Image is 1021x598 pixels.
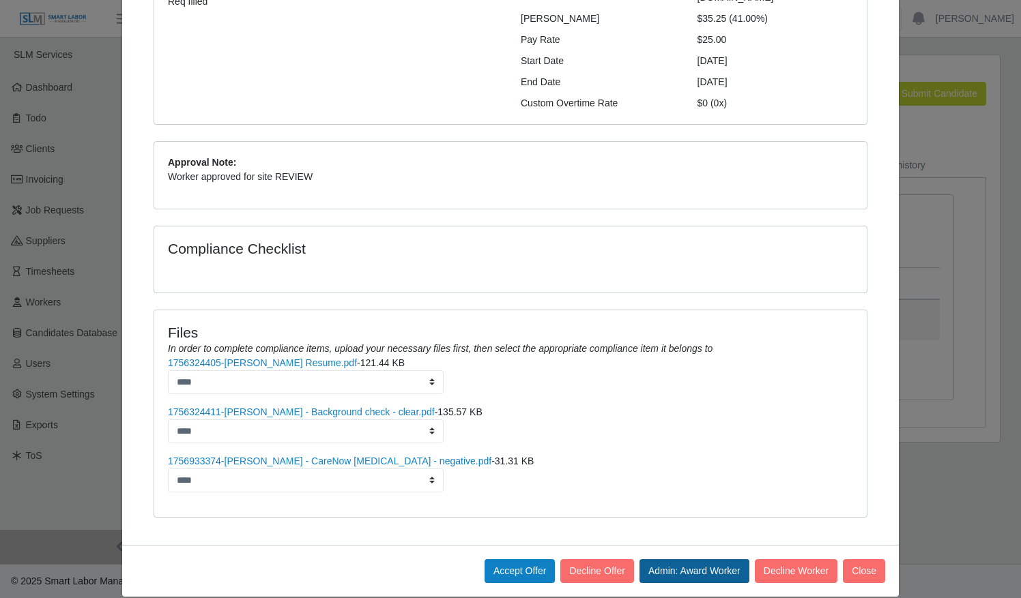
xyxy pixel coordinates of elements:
h4: Compliance Checklist [168,240,618,257]
div: [DATE] [687,54,864,68]
span: 135.57 KB [437,406,482,417]
a: 1756933374-[PERSON_NAME] - CareNow [MEDICAL_DATA] - negative.pdf [168,455,491,466]
li: - [168,454,853,492]
span: 121.44 KB [360,357,405,368]
li: - [168,405,853,443]
button: Accept Offer [485,559,556,583]
button: Decline Offer [560,559,633,583]
p: Worker approved for site REVIEW [168,170,853,184]
span: $0 (0x) [698,98,728,108]
button: Admin: Award Worker [639,559,749,583]
div: Custom Overtime Rate [510,96,687,110]
button: Close [843,559,885,583]
span: [DATE] [698,76,728,87]
div: Pay Rate [510,33,687,47]
a: 1756324411-[PERSON_NAME] - Background check - clear.pdf [168,406,435,417]
div: Start Date [510,54,687,68]
button: Decline Worker [755,559,837,583]
div: End Date [510,75,687,89]
li: - [168,356,853,394]
b: Approval Note: [168,157,236,168]
h4: Files [168,324,853,341]
i: In order to complete compliance items, upload your necessary files first, then select the appropr... [168,343,713,354]
div: $25.00 [687,33,864,47]
span: 31.31 KB [495,455,534,466]
a: 1756324405-[PERSON_NAME] Resume.pdf [168,357,357,368]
